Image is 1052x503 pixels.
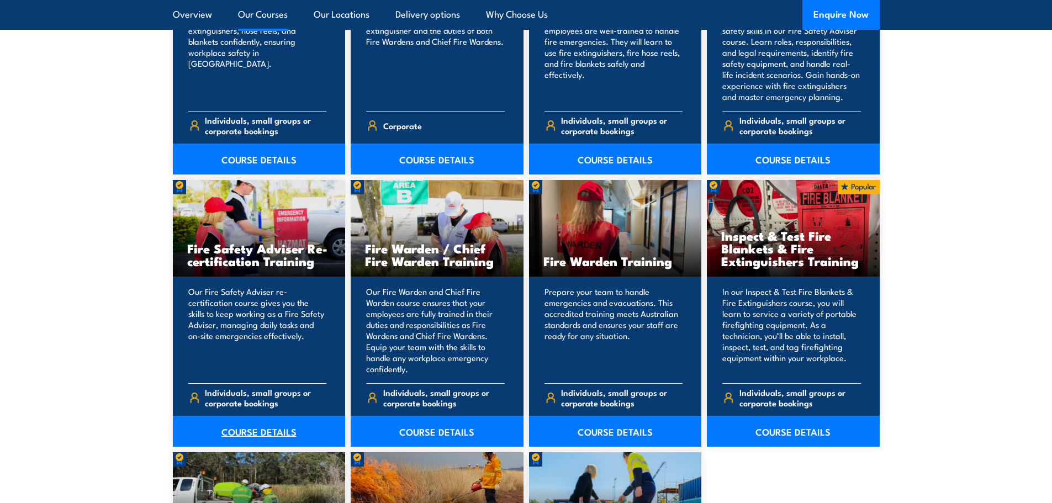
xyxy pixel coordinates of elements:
span: Individuals, small groups or corporate bookings [205,115,326,136]
a: COURSE DETAILS [529,416,702,447]
p: Our Fire Warden and Chief Fire Warden course ensures that your employees are fully trained in the... [366,286,505,374]
p: Prepare your team to handle emergencies and evacuations. This accredited training meets Australia... [544,286,683,374]
p: Equip your team in [GEOGRAPHIC_DATA] with key fire safety skills in our Fire Safety Adviser cours... [722,3,861,102]
h3: Fire Warden / Chief Fire Warden Training [365,242,509,267]
a: COURSE DETAILS [707,416,880,447]
p: Train your team in essential fire safety. Learn to use fire extinguishers, hose reels, and blanke... [188,3,327,102]
h3: Fire Warden Training [543,255,688,267]
a: COURSE DETAILS [173,416,346,447]
span: Corporate [383,117,422,134]
p: In our Inspect & Test Fire Blankets & Fire Extinguishers course, you will learn to service a vari... [722,286,861,374]
span: Individuals, small groups or corporate bookings [205,387,326,408]
p: Our Fire Safety Adviser re-certification course gives you the skills to keep working as a Fire Sa... [188,286,327,374]
a: COURSE DETAILS [707,144,880,174]
p: Our Fire Extinguisher and Fire Warden course will ensure your employees are well-trained to handl... [544,3,683,102]
h3: Inspect & Test Fire Blankets & Fire Extinguishers Training [721,229,865,267]
a: COURSE DETAILS [529,144,702,174]
a: COURSE DETAILS [173,144,346,174]
a: COURSE DETAILS [351,416,524,447]
span: Individuals, small groups or corporate bookings [383,387,505,408]
span: Individuals, small groups or corporate bookings [561,115,683,136]
span: Individuals, small groups or corporate bookings [561,387,683,408]
span: Individuals, small groups or corporate bookings [739,387,861,408]
p: Our Fire Combo Awareness Day includes training on how to use a fire extinguisher and the duties o... [366,3,505,102]
h3: Fire Safety Adviser Re-certification Training [187,242,331,267]
a: COURSE DETAILS [351,144,524,174]
span: Individuals, small groups or corporate bookings [739,115,861,136]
